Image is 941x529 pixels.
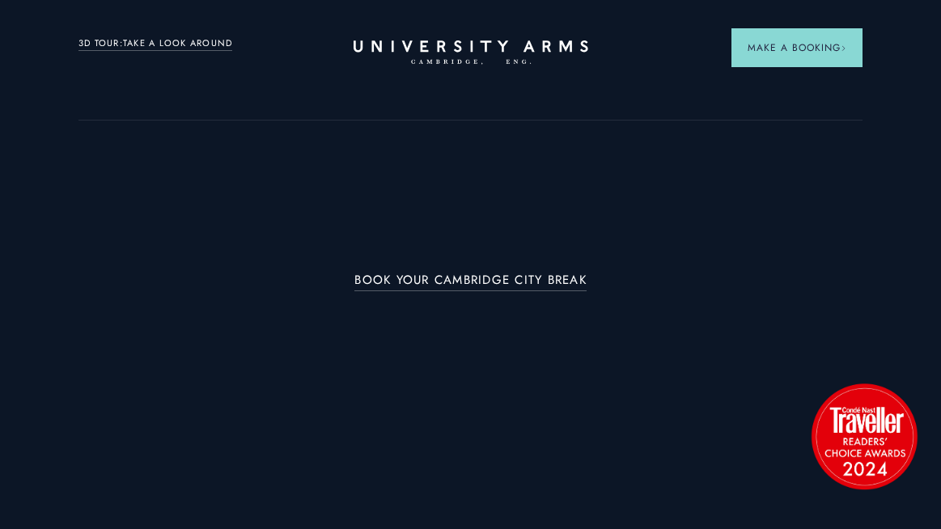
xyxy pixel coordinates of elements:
img: image-2524eff8f0c5d55edbf694693304c4387916dea5-1501x1501-png [803,375,925,497]
a: Home [354,40,588,66]
button: Make a BookingArrow icon [731,28,863,67]
span: Make a Booking [748,40,846,55]
img: Arrow icon [841,45,846,51]
a: 3D TOUR:TAKE A LOOK AROUND [78,36,233,51]
a: BOOK YOUR CAMBRIDGE CITY BREAK [354,273,587,292]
